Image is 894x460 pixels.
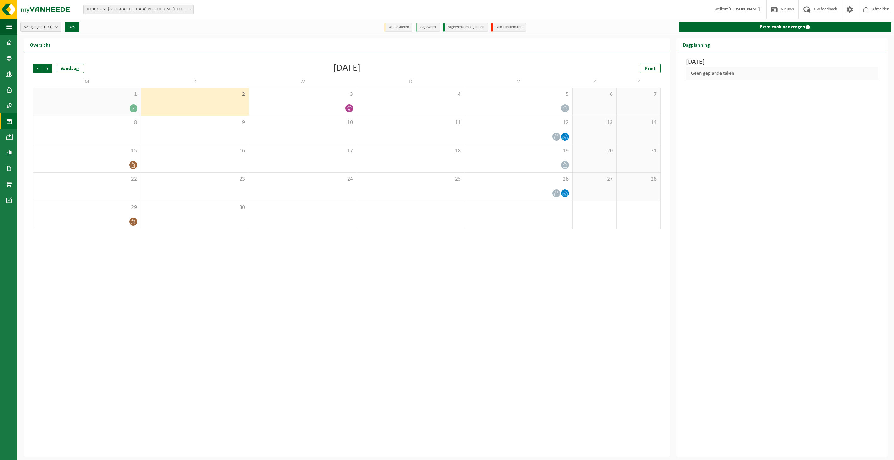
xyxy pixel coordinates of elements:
[620,119,657,126] span: 14
[144,176,245,183] span: 23
[686,57,878,67] h3: [DATE]
[56,64,84,73] div: Vandaag
[44,25,53,29] count: (4/4)
[37,204,137,211] span: 29
[144,91,245,98] span: 2
[360,91,461,98] span: 4
[360,147,461,154] span: 18
[573,76,616,88] td: Z
[443,23,488,32] li: Afgewerkt en afgemeld
[360,119,461,126] span: 11
[33,76,141,88] td: M
[640,64,661,73] a: Print
[252,176,354,183] span: 24
[468,91,569,98] span: 5
[576,176,613,183] span: 27
[144,119,245,126] span: 9
[576,119,613,126] span: 13
[252,147,354,154] span: 17
[130,104,137,112] div: 2
[141,76,249,88] td: D
[491,23,526,32] li: Non-conformiteit
[20,22,61,32] button: Vestigingen(4/4)
[37,147,137,154] span: 15
[468,147,569,154] span: 19
[24,38,57,51] h2: Overzicht
[24,22,53,32] span: Vestigingen
[357,76,465,88] td: D
[37,176,137,183] span: 22
[252,91,354,98] span: 3
[83,5,194,14] span: 10-903515 - KUWAIT PETROLEUM (BELGIUM) NV - ANTWERPEN
[465,76,573,88] td: V
[37,119,137,126] span: 8
[360,176,461,183] span: 25
[468,176,569,183] span: 26
[65,22,79,32] button: OK
[252,119,354,126] span: 10
[333,64,361,73] div: [DATE]
[468,119,569,126] span: 12
[686,67,878,80] div: Geen geplande taken
[144,147,245,154] span: 16
[576,147,613,154] span: 20
[676,38,716,51] h2: Dagplanning
[620,147,657,154] span: 21
[43,64,52,73] span: Volgende
[37,91,137,98] span: 1
[679,22,891,32] a: Extra taak aanvragen
[384,23,412,32] li: Uit te voeren
[620,91,657,98] span: 7
[645,66,656,71] span: Print
[144,204,245,211] span: 30
[576,91,613,98] span: 6
[249,76,357,88] td: W
[620,176,657,183] span: 28
[33,64,43,73] span: Vorige
[617,76,661,88] td: Z
[84,5,193,14] span: 10-903515 - KUWAIT PETROLEUM (BELGIUM) NV - ANTWERPEN
[416,23,440,32] li: Afgewerkt
[728,7,760,12] strong: [PERSON_NAME]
